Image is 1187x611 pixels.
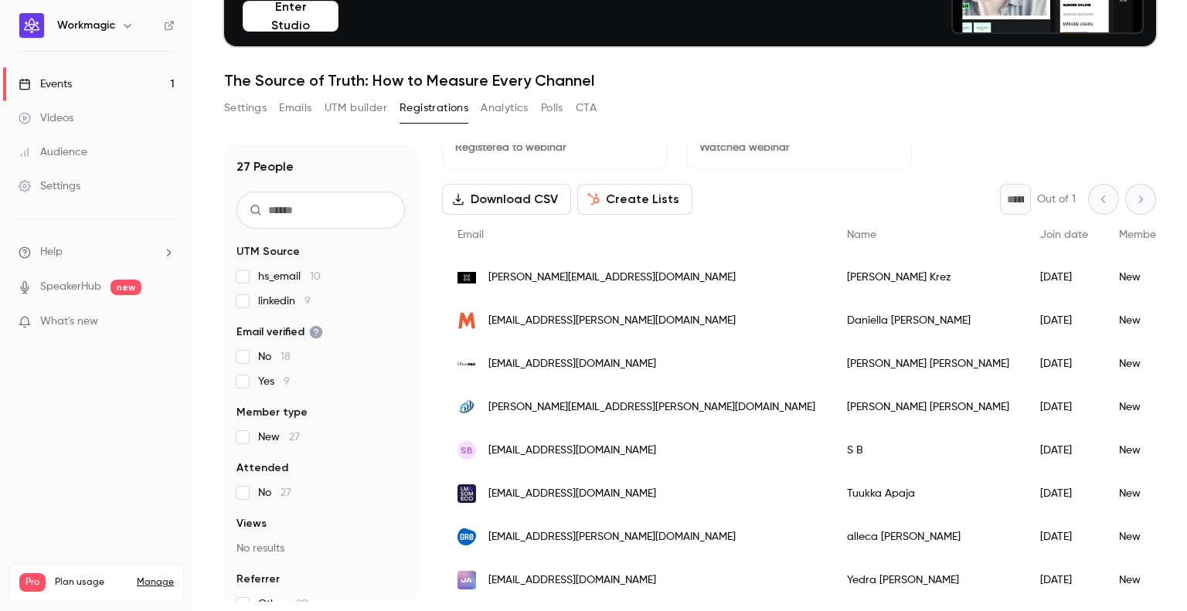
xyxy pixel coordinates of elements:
[236,244,300,260] span: UTM Source
[457,355,476,373] img: ultrapro.com
[19,573,46,592] span: Pro
[461,443,473,457] span: SB
[281,351,291,362] span: 18
[224,71,1156,90] h1: The Source of Truth: How to Measure Every Channel
[19,144,87,160] div: Audience
[488,486,656,502] span: [EMAIL_ADDRESS][DOMAIN_NAME]
[541,96,563,121] button: Polls
[488,399,815,416] span: [PERSON_NAME][EMAIL_ADDRESS][PERSON_NAME][DOMAIN_NAME]
[832,385,1025,429] div: [PERSON_NAME] [PERSON_NAME]
[457,311,476,330] img: meyer.com
[55,576,128,589] span: Plan usage
[236,572,280,587] span: Referrer
[236,460,288,476] span: Attended
[289,432,300,443] span: 27
[111,280,141,295] span: new
[284,376,290,387] span: 9
[488,443,656,459] span: [EMAIL_ADDRESS][DOMAIN_NAME]
[457,272,476,283] img: omnana.com
[137,576,174,589] a: Manage
[832,472,1025,515] div: Tuukka Apaja
[57,18,115,33] h6: Workmagic
[1025,385,1104,429] div: [DATE]
[832,256,1025,299] div: [PERSON_NAME] Krez
[488,572,656,589] span: [EMAIL_ADDRESS][DOMAIN_NAME]
[1025,256,1104,299] div: [DATE]
[40,314,98,330] span: What's new
[40,279,101,295] a: SpeakerHub
[304,296,311,307] span: 9
[19,244,175,260] li: help-dropdown-opener
[488,529,736,545] span: [EMAIL_ADDRESS][PERSON_NAME][DOMAIN_NAME]
[457,398,476,416] img: constructconnect.com
[1025,342,1104,385] div: [DATE]
[488,270,736,286] span: [PERSON_NAME][EMAIL_ADDRESS][DOMAIN_NAME]
[488,356,656,372] span: [EMAIL_ADDRESS][DOMAIN_NAME]
[832,515,1025,558] div: alleca [PERSON_NAME]
[19,13,44,38] img: Workmagic
[1025,515,1104,558] div: [DATE]
[258,429,300,445] span: New
[1040,229,1088,240] span: Join date
[296,599,308,609] span: 20
[457,528,476,546] img: gr0.com
[457,571,476,589] img: open.store
[1025,299,1104,342] div: [DATE]
[19,76,72,92] div: Events
[40,244,63,260] span: Help
[457,484,476,503] img: lmsomeco.fi
[577,184,692,215] button: Create Lists
[457,229,484,240] span: Email
[1025,558,1104,602] div: [DATE]
[258,269,321,284] span: hs_email
[1037,192,1076,207] p: Out of 1
[258,485,291,501] span: No
[576,96,597,121] button: CTA
[832,342,1025,385] div: [PERSON_NAME] [PERSON_NAME]
[325,96,387,121] button: UTM builder
[442,184,571,215] button: Download CSV
[832,429,1025,472] div: S B
[1025,429,1104,472] div: [DATE]
[455,140,655,155] p: Registered to webinar
[1119,229,1185,240] span: Member type
[258,374,290,389] span: Yes
[243,1,338,32] button: Enter Studio
[258,349,291,365] span: No
[699,140,899,155] p: Watched webinar
[832,558,1025,602] div: Yedra [PERSON_NAME]
[279,96,311,121] button: Emails
[488,313,736,329] span: [EMAIL_ADDRESS][PERSON_NAME][DOMAIN_NAME]
[481,96,529,121] button: Analytics
[236,516,267,531] span: Views
[236,405,308,420] span: Member type
[19,110,73,126] div: Videos
[400,96,468,121] button: Registrations
[236,324,323,340] span: Email verified
[832,299,1025,342] div: Daniella [PERSON_NAME]
[236,541,405,556] p: No results
[310,271,321,282] span: 10
[847,229,876,240] span: Name
[1025,472,1104,515] div: [DATE]
[236,158,294,176] h1: 27 People
[281,487,291,498] span: 27
[19,178,80,194] div: Settings
[224,96,267,121] button: Settings
[258,294,311,309] span: linkedin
